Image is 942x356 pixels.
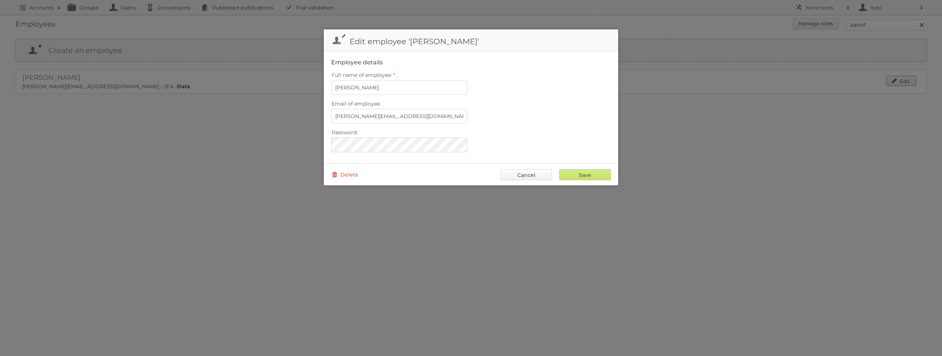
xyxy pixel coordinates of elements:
legend: Employee details [331,59,383,66]
span: Email of employee: [332,100,381,107]
a: Delete [331,169,358,180]
span: Full name of employee: [332,72,392,78]
input: Save [559,169,611,180]
input: Full name [331,80,467,95]
a: Cancel [500,169,552,180]
h1: Edit employee '[PERSON_NAME]' [324,29,618,51]
span: Password: [332,129,358,136]
input: name@publitas.com [331,109,467,124]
